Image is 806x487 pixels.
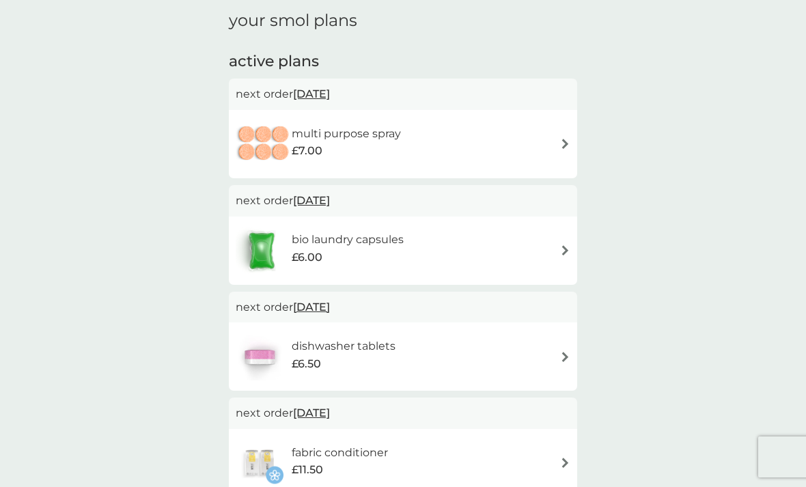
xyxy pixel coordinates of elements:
h6: dishwasher tablets [292,337,395,355]
img: bio laundry capsules [236,227,288,275]
span: £11.50 [292,461,323,479]
span: [DATE] [293,400,330,426]
p: next order [236,298,570,316]
img: arrow right [560,139,570,149]
img: arrow right [560,352,570,362]
h6: multi purpose spray [292,125,401,143]
span: [DATE] [293,294,330,320]
span: £7.00 [292,142,322,160]
h2: active plans [229,51,577,72]
h6: fabric conditioner [292,444,388,462]
img: fabric conditioner [236,439,283,487]
span: £6.50 [292,355,321,373]
span: [DATE] [293,81,330,107]
h1: your smol plans [229,11,577,31]
span: £6.00 [292,249,322,266]
img: arrow right [560,458,570,468]
p: next order [236,192,570,210]
img: arrow right [560,245,570,255]
h6: bio laundry capsules [292,231,404,249]
p: next order [236,404,570,422]
span: [DATE] [293,187,330,214]
img: multi purpose spray [236,120,292,168]
p: next order [236,85,570,103]
img: dishwasher tablets [236,333,283,380]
